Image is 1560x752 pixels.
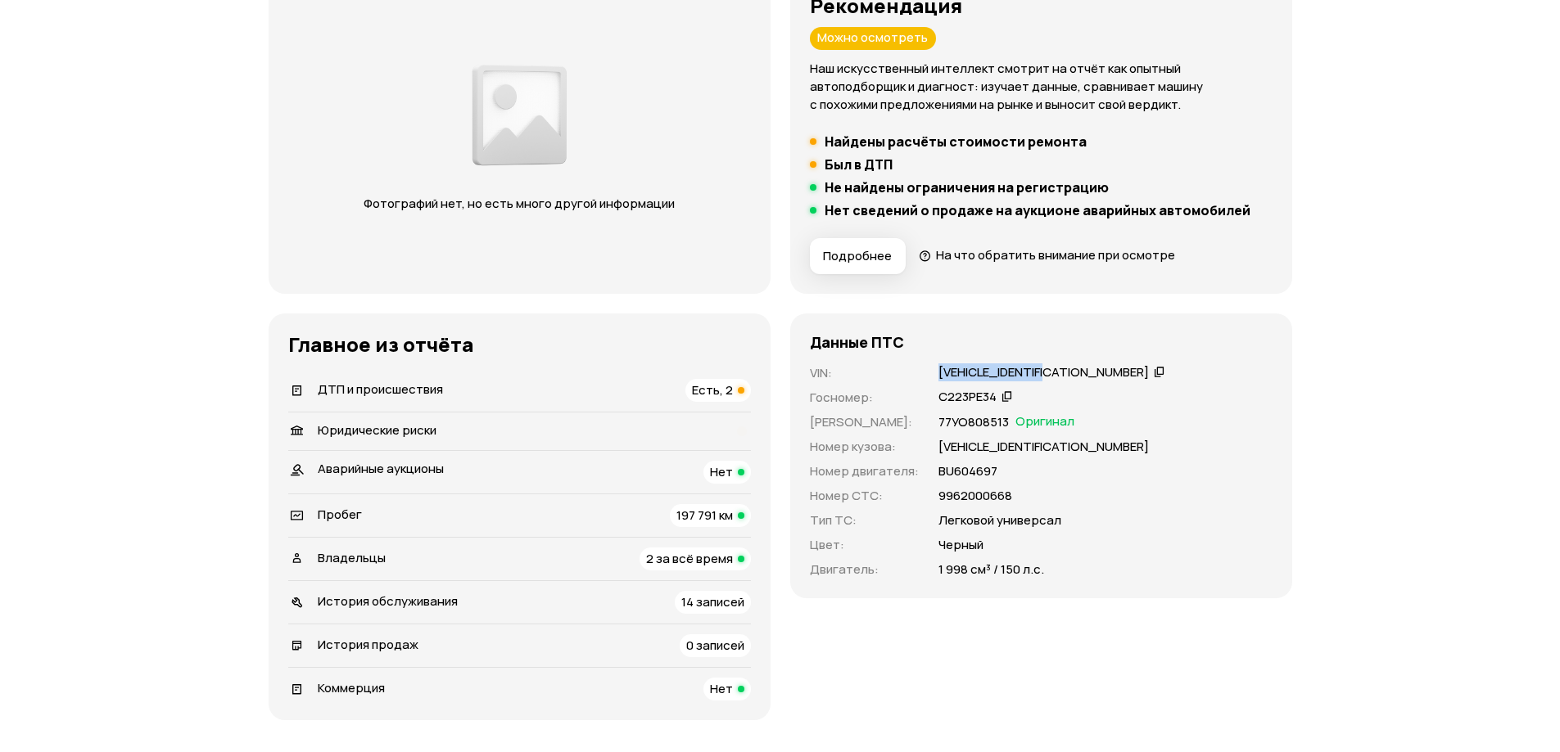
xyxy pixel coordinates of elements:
[938,438,1149,456] p: [VEHICLE_IDENTIFICATION_NUMBER]
[810,413,919,431] p: [PERSON_NAME] :
[825,179,1109,196] h5: Не найдены ограничения на регистрацию
[710,680,733,697] span: Нет
[810,536,919,554] p: Цвет :
[938,364,1149,381] div: [VEHICLE_IDENTIFICATION_NUMBER]
[825,202,1250,218] h5: Нет сведений о продаже на аукционе аварийных автомобилей
[810,333,904,351] h4: Данные ПТС
[686,637,744,654] span: 0 записей
[810,364,919,382] p: VIN :
[938,462,997,480] p: ВU604697
[348,195,691,213] p: Фотографий нет, но есть много другой информации
[825,133,1087,150] h5: Найдены расчёты стоимости ремонта
[938,413,1009,431] p: 77УО808513
[1015,413,1074,431] span: Оригинал
[318,636,418,653] span: История продаж
[810,462,919,480] p: Номер двигателя :
[938,561,1044,579] p: 1 998 см³ / 150 л.с.
[676,507,733,524] span: 197 791 км
[810,27,936,50] div: Можно осмотреть
[938,511,1061,529] p: Легковой универсал
[681,593,744,610] span: 14 записей
[318,506,362,523] span: Пробег
[919,246,1176,263] a: На что обратить внимание при осмотре
[825,156,893,173] h5: Был в ДТП
[810,487,919,505] p: Номер СТС :
[318,592,458,610] span: История обслуживания
[823,248,892,264] span: Подробнее
[810,60,1273,114] p: Наш искусственный интеллект смотрит на отчёт как опытный автоподборщик и диагност: изучает данные...
[318,549,386,566] span: Владельцы
[936,246,1175,263] span: На что обратить внимание при осмотре
[810,511,919,529] p: Тип ТС :
[646,550,733,567] span: 2 за всё время
[468,56,571,175] img: d89e54fb62fcf1f0.png
[318,421,436,439] span: Юридические риски
[938,389,997,406] div: С223РЕ34
[810,389,919,407] p: Госномер :
[938,487,1012,505] p: 9962000668
[318,381,443,398] span: ДТП и происшествия
[938,536,983,554] p: Черный
[810,238,906,274] button: Подробнее
[318,460,444,477] span: Аварийные аукционы
[318,679,385,696] span: Коммерция
[288,333,751,356] h3: Главное из отчёта
[810,438,919,456] p: Номер кузова :
[692,381,733,399] span: Есть, 2
[810,561,919,579] p: Двигатель :
[710,463,733,480] span: Нет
